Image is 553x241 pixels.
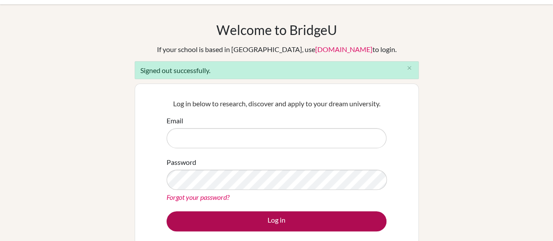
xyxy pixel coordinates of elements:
[401,62,418,75] button: Close
[315,45,372,53] a: [DOMAIN_NAME]
[157,44,396,55] div: If your school is based in [GEOGRAPHIC_DATA], use to login.
[167,211,386,231] button: Log in
[167,115,183,126] label: Email
[135,61,419,79] div: Signed out successfully.
[167,98,386,109] p: Log in below to research, discover and apply to your dream university.
[167,157,196,168] label: Password
[216,22,337,38] h1: Welcome to BridgeU
[167,193,230,201] a: Forgot your password?
[406,65,413,71] i: close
